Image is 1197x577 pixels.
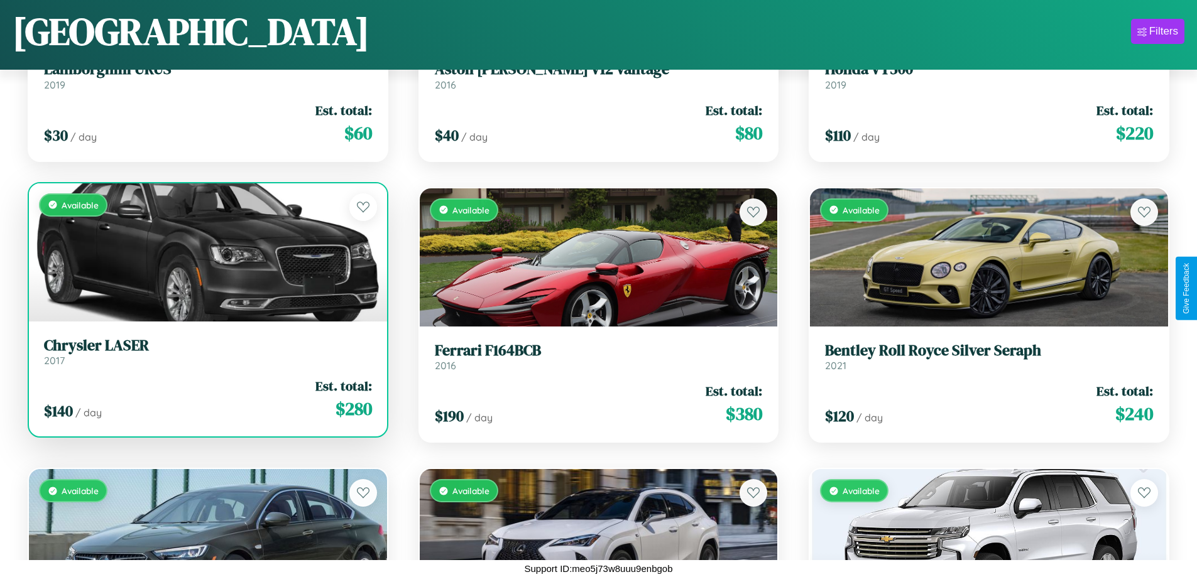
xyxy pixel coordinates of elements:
p: Support ID: meo5j73w8uuu9enbgob [524,560,672,577]
span: Available [843,205,880,215]
span: 2021 [825,359,846,372]
h1: [GEOGRAPHIC_DATA] [13,6,369,57]
span: / day [856,411,883,424]
div: Give Feedback [1182,263,1191,314]
span: Est. total: [706,101,762,119]
span: Available [62,485,99,496]
span: Available [452,205,489,215]
span: $ 380 [726,401,762,426]
span: / day [70,131,97,143]
span: Available [62,200,99,210]
span: 2016 [435,78,456,91]
span: Est. total: [315,101,372,119]
span: Est. total: [1096,382,1153,400]
h3: Bentley Roll Royce Silver Seraph [825,342,1153,360]
a: Lamborghini URUS2019 [44,60,372,91]
span: $ 40 [435,125,459,146]
a: Ferrari F164BCB2016 [435,342,763,372]
span: $ 190 [435,406,464,426]
a: Bentley Roll Royce Silver Seraph2021 [825,342,1153,372]
span: / day [75,406,102,419]
h3: Aston [PERSON_NAME] V12 Vantage [435,60,763,78]
span: Available [843,485,880,496]
h3: Lamborghini URUS [44,60,372,78]
span: Est. total: [315,377,372,395]
a: Honda VT5002019 [825,60,1153,91]
span: / day [853,131,880,143]
span: $ 220 [1116,121,1153,146]
span: Available [452,485,489,496]
a: Aston [PERSON_NAME] V12 Vantage2016 [435,60,763,91]
span: $ 240 [1115,401,1153,426]
span: 2017 [44,354,65,367]
h3: Chrysler LASER [44,337,372,355]
button: Filters [1131,19,1184,44]
span: $ 140 [44,401,73,421]
span: $ 30 [44,125,68,146]
span: / day [461,131,488,143]
span: $ 110 [825,125,851,146]
span: / day [466,411,493,424]
span: Est. total: [706,382,762,400]
span: $ 280 [336,396,372,421]
span: $ 80 [735,121,762,146]
span: Est. total: [1096,101,1153,119]
span: $ 60 [344,121,372,146]
span: 2019 [44,78,65,91]
h3: Honda VT500 [825,60,1153,78]
div: Filters [1149,25,1178,38]
h3: Ferrari F164BCB [435,342,763,360]
span: $ 120 [825,406,854,426]
span: 2016 [435,359,456,372]
span: 2019 [825,78,846,91]
a: Chrysler LASER2017 [44,337,372,367]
